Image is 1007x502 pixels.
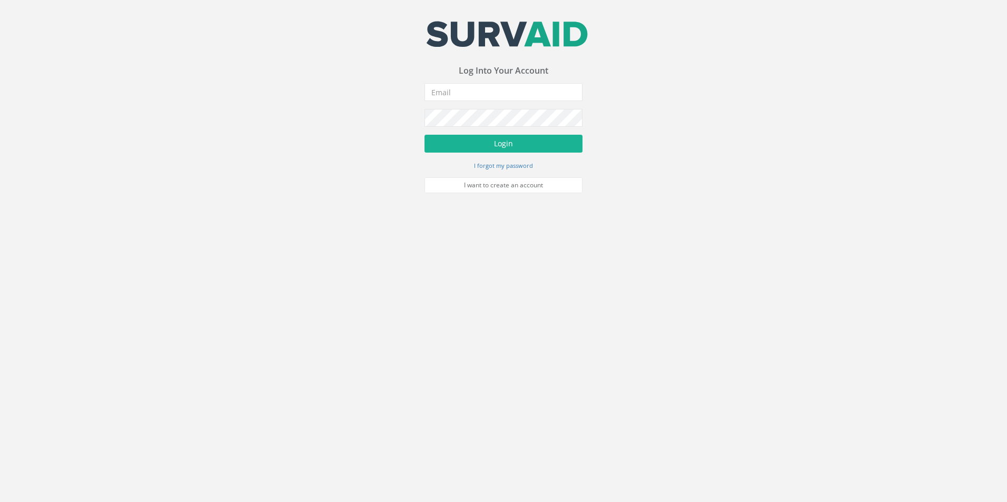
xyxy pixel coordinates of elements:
a: I forgot my password [474,160,533,170]
button: Login [424,135,583,153]
a: I want to create an account [424,177,583,193]
h3: Log Into Your Account [424,66,583,76]
input: Email [424,83,583,101]
small: I forgot my password [474,162,533,169]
